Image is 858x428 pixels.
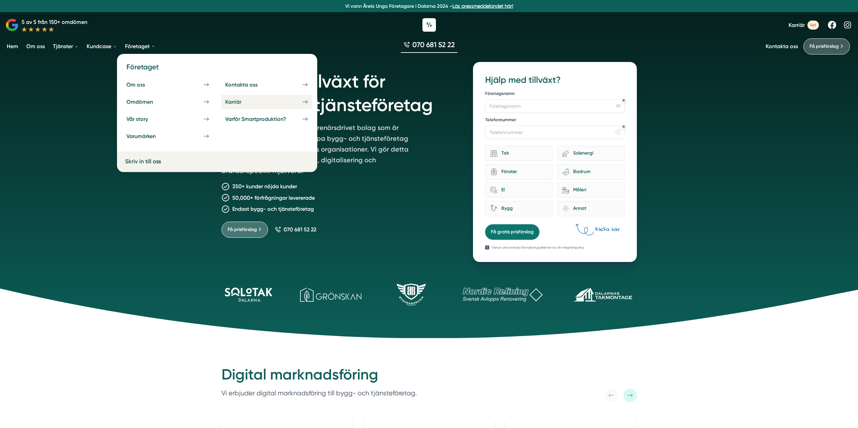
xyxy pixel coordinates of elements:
[22,18,87,26] p: 5 av 5 från 150+ omdömen
[485,99,624,113] input: Företagsnamn
[807,21,819,30] span: 4st
[789,22,805,28] span: Karriär
[225,81,274,88] div: Kontakta oss
[789,21,819,30] a: Karriär 4st
[126,99,169,105] div: Omdömen
[452,3,513,9] a: Läs pressmeddelandet här!
[492,245,585,250] p: Genom att använda formuläret godkänner du vår integritetspolicy.
[485,117,624,124] label: Telefonnummer
[232,205,314,213] p: Endast bygg- och tjänsteföretag
[766,43,798,50] a: Kontakta oss
[809,43,839,50] span: Få prisförslag
[228,226,257,233] span: Få prisförslag
[221,77,312,92] a: Kontakta oss
[485,91,624,98] label: Företagsnamn
[221,62,457,122] h1: Vi skapar tillväxt för bygg- och tjänsteföretag
[485,126,624,139] input: Telefonnummer
[232,194,315,202] p: 50,000+ förfrågningar levererade
[221,95,312,109] a: Karriär
[3,3,855,9] p: Vi vann Årets Unga Företagare i Dalarna 2024 –
[122,95,213,109] a: Omdömen
[122,77,213,92] a: Om oss
[221,112,312,126] a: Varför Smartproduktion?
[221,122,416,179] p: Smartproduktion är ett entreprenörsdrivet bolag som är specifikt inriktade mot att hjälpa bygg- o...
[122,62,312,77] h4: Företaget
[126,81,161,88] div: Om oss
[125,157,214,166] a: Skriv in till oss
[803,38,850,55] a: Få prisförslag
[622,125,625,128] div: Obligatoriskt
[485,224,539,240] button: Få gratis prisförslag
[221,222,268,238] a: Få prisförslag
[5,38,20,55] a: Hem
[221,365,417,388] h2: Digital marknadsföring
[225,116,302,122] div: Varför Smartproduktion?
[85,38,118,55] a: Kundcase
[275,226,316,233] a: 070 681 52 22
[52,38,80,55] a: Tjänster
[401,40,457,53] a: 070 681 52 22
[284,226,316,233] span: 070 681 52 22
[622,99,625,102] div: Obligatoriskt
[225,99,258,105] div: Karriär
[126,133,172,139] div: Varumärken
[485,74,624,86] h3: Hjälp med tillväxt?
[122,129,213,143] a: Varumärken
[124,38,157,55] a: Företaget
[25,38,46,55] a: Om oss
[412,40,455,50] span: 070 681 52 22
[221,388,417,399] p: Vi erbjuder digital marknadsföring till bygg- och tjänsteföretag.
[122,112,213,126] a: Vår story
[232,182,297,191] p: 350+ kunder nöjda kunder
[126,116,164,122] div: Vår story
